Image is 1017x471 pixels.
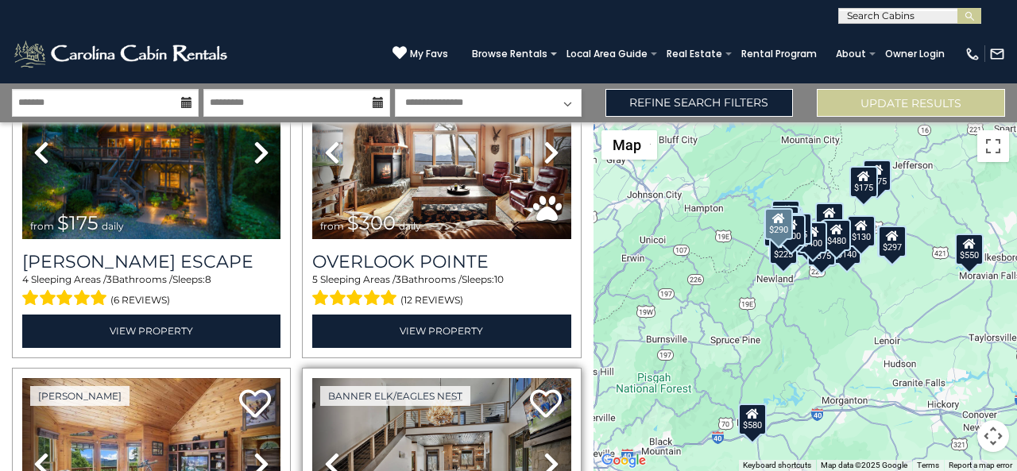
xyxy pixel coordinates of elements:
a: Terms [917,461,939,469]
span: 5 [312,273,318,285]
span: (12 reviews) [400,290,463,311]
a: [PERSON_NAME] Escape [22,251,280,272]
div: $175 [849,166,878,198]
a: Browse Rentals [464,43,555,65]
a: Banner Elk/Eagles Nest [320,386,470,406]
a: Add to favorites [530,388,562,422]
span: Map data ©2025 Google [821,461,907,469]
a: View Property [312,315,570,347]
span: My Favs [410,47,448,61]
h3: Todd Escape [22,251,280,272]
button: Keyboard shortcuts [743,460,811,471]
div: $140 [833,232,861,264]
span: daily [102,220,124,232]
a: Overlook Pointe [312,251,570,272]
a: Rental Program [733,43,825,65]
button: Toggle fullscreen view [977,130,1009,162]
span: 8 [205,273,211,285]
a: View Property [22,315,280,347]
div: $349 [815,203,844,234]
img: mail-regular-white.png [989,46,1005,62]
div: $400 [799,221,828,253]
div: Sleeping Areas / Bathrooms / Sleeps: [312,272,570,311]
span: 3 [396,273,401,285]
a: Real Estate [659,43,730,65]
span: Map [613,137,641,153]
div: $580 [739,403,768,434]
div: $550 [955,233,984,264]
img: thumbnail_168627805.jpeg [22,66,280,239]
a: Report a map error [949,461,1012,469]
a: Refine Search Filters [605,89,794,117]
img: phone-regular-white.png [965,46,980,62]
span: $300 [347,211,396,234]
span: 3 [106,273,112,285]
a: Owner Login [877,43,953,65]
div: $125 [771,199,800,231]
a: About [828,43,874,65]
div: $290 [765,208,794,240]
button: Update Results [817,89,1005,117]
button: Map camera controls [977,420,1009,452]
div: $625 [783,213,812,245]
span: $175 [57,211,99,234]
span: 4 [22,273,29,285]
span: daily [399,220,421,232]
div: $297 [879,226,907,257]
span: from [30,220,54,232]
a: Local Area Guide [559,43,655,65]
a: [PERSON_NAME] [30,386,130,406]
a: Add to favorites [239,388,271,422]
img: thumbnail_163477009.jpeg [312,66,570,239]
span: from [320,220,344,232]
div: Sleeping Areas / Bathrooms / Sleeps: [22,272,280,311]
div: $425 [771,205,799,237]
div: $480 [822,218,851,250]
img: White-1-2.png [12,38,232,70]
button: Change map style [601,130,657,160]
span: (6 reviews) [110,290,170,311]
div: $225 [770,233,799,264]
img: Google [597,450,650,471]
div: $300 [777,214,806,246]
div: $130 [847,215,876,247]
a: Open this area in Google Maps (opens a new window) [597,450,650,471]
div: $175 [863,159,891,191]
a: My Favs [392,45,448,62]
div: $375 [808,234,837,265]
div: $230 [764,214,793,246]
span: 10 [494,273,504,285]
